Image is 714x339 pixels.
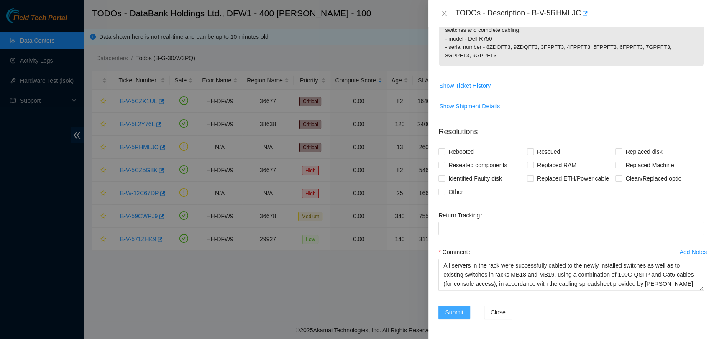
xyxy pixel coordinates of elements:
[439,102,500,111] span: Show Shipment Details
[622,145,665,158] span: Replaced disk
[622,158,677,172] span: Replaced Machine
[438,245,473,259] label: Comment
[455,7,704,20] div: TODOs - Description - B-V-5RHMLJC
[534,172,612,185] span: Replaced ETH/Power cable
[679,245,707,259] button: Add Notes
[438,306,470,319] button: Submit
[439,81,491,90] span: Show Ticket History
[491,308,506,317] span: Close
[438,209,486,222] label: Return Tracking
[680,249,707,255] div: Add Notes
[441,10,448,17] span: close
[445,145,477,158] span: Rebooted
[445,308,463,317] span: Submit
[445,172,505,185] span: Identified Faulty disk
[438,120,704,138] p: Resolutions
[439,99,500,113] button: Show Shipment Details
[445,185,466,199] span: Other
[445,158,510,172] span: Reseated components
[438,222,704,235] input: Return Tracking
[439,79,491,92] button: Show Ticket History
[534,145,563,158] span: Rescued
[622,172,684,185] span: Clean/Replaced optic
[438,10,450,18] button: Close
[438,259,704,291] textarea: Comment
[534,158,580,172] span: Replaced RAM
[484,306,512,319] button: Close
